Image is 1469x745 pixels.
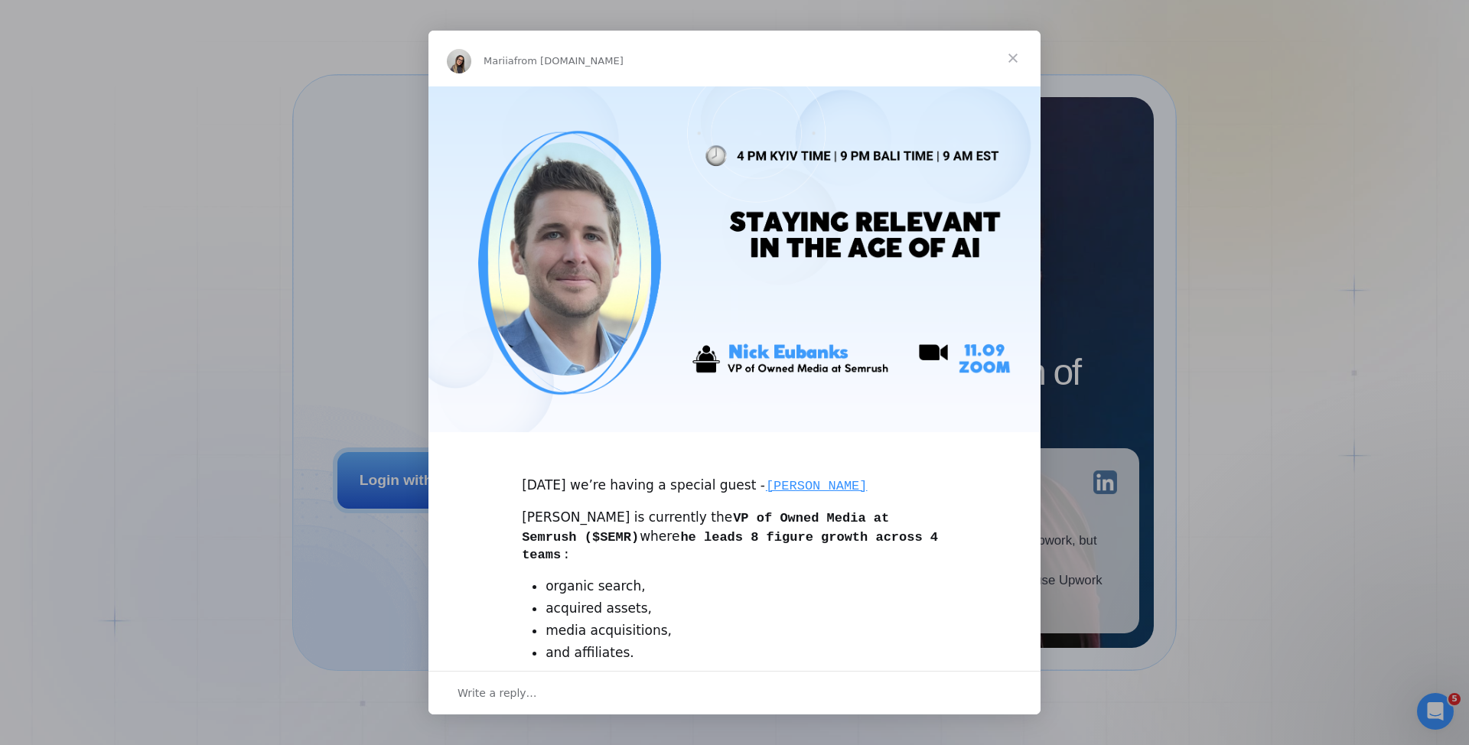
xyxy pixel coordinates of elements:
code: : [562,547,571,563]
div: [DATE] we’re having a special guest - [522,458,947,496]
span: Write a reply… [458,683,537,703]
div: Open conversation and reply [428,671,1041,714]
img: Profile image for Mariia [447,49,471,73]
li: and affiliates. [546,644,947,662]
a: [PERSON_NAME] [765,477,868,493]
li: media acquisitions, [546,622,947,640]
code: he leads 8 figure growth across 4 teams [522,529,938,564]
span: Mariia [484,55,514,67]
span: from [DOMAIN_NAME] [514,55,624,67]
li: organic search, [546,577,947,596]
code: [PERSON_NAME] [765,478,868,494]
li: acquired assets, [546,600,947,618]
div: [PERSON_NAME] is currently the where [522,509,947,564]
code: VP of Owned Media at Semrush ($SEMR) [522,510,889,545]
span: Close [985,31,1041,86]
